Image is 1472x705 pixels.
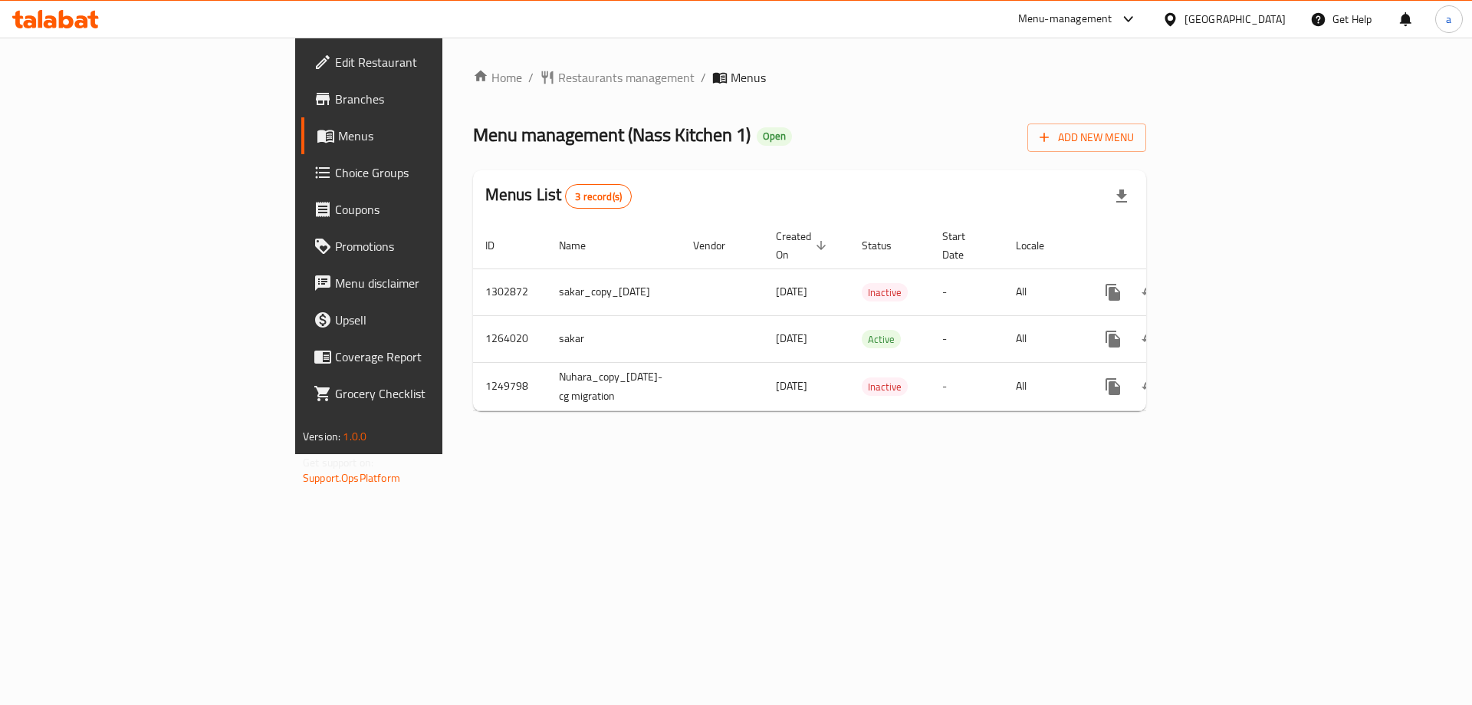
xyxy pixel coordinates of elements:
[693,236,745,255] span: Vendor
[301,44,541,81] a: Edit Restaurant
[862,378,908,396] span: Inactive
[1132,321,1168,357] button: Change Status
[1132,274,1168,311] button: Change Status
[343,427,366,446] span: 1.0.0
[1040,128,1134,147] span: Add New Menu
[862,377,908,396] div: Inactive
[301,154,541,191] a: Choice Groups
[301,191,541,228] a: Coupons
[301,265,541,301] a: Menu disclaimer
[547,268,681,315] td: sakar_copy_[DATE]
[731,68,766,87] span: Menus
[547,315,681,362] td: sakar
[776,328,807,348] span: [DATE]
[1004,362,1083,410] td: All
[335,163,529,182] span: Choice Groups
[1004,268,1083,315] td: All
[1027,124,1146,152] button: Add New Menu
[862,236,912,255] span: Status
[862,284,908,301] span: Inactive
[301,375,541,412] a: Grocery Checklist
[1095,321,1132,357] button: more
[303,468,400,488] a: Support.OpsPlatform
[942,227,985,264] span: Start Date
[1184,11,1286,28] div: [GEOGRAPHIC_DATA]
[1083,222,1254,269] th: Actions
[540,68,695,87] a: Restaurants management
[1095,274,1132,311] button: more
[559,236,606,255] span: Name
[473,68,1146,87] nav: breadcrumb
[757,130,792,143] span: Open
[776,376,807,396] span: [DATE]
[1016,236,1064,255] span: Locale
[335,274,529,292] span: Menu disclaimer
[776,227,831,264] span: Created On
[335,53,529,71] span: Edit Restaurant
[485,183,632,209] h2: Menus List
[335,200,529,219] span: Coupons
[1004,315,1083,362] td: All
[338,127,529,145] span: Menus
[930,315,1004,362] td: -
[701,68,706,87] li: /
[565,184,632,209] div: Total records count
[1103,178,1140,215] div: Export file
[473,222,1254,411] table: enhanced table
[1018,10,1112,28] div: Menu-management
[485,236,514,255] span: ID
[301,81,541,117] a: Branches
[1132,368,1168,405] button: Change Status
[566,189,631,204] span: 3 record(s)
[558,68,695,87] span: Restaurants management
[757,127,792,146] div: Open
[301,301,541,338] a: Upsell
[335,237,529,255] span: Promotions
[301,338,541,375] a: Coverage Report
[862,331,901,348] span: Active
[335,311,529,329] span: Upsell
[862,283,908,301] div: Inactive
[1095,368,1132,405] button: more
[930,362,1004,410] td: -
[776,282,807,301] span: [DATE]
[335,384,529,403] span: Grocery Checklist
[473,117,751,152] span: Menu management ( Nass Kitchen 1 )
[335,90,529,108] span: Branches
[930,268,1004,315] td: -
[547,362,681,410] td: Nuhara_copy_[DATE]-cg migration
[335,348,529,366] span: Coverage Report
[301,228,541,265] a: Promotions
[303,453,373,473] span: Get support on:
[301,117,541,154] a: Menus
[1446,11,1451,28] span: a
[303,427,340,446] span: Version:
